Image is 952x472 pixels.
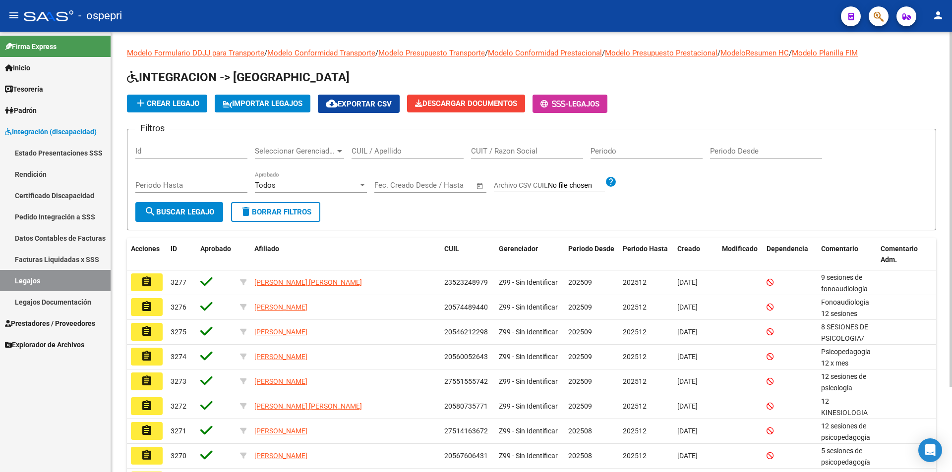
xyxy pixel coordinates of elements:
span: [PERSON_NAME] [254,328,307,336]
datatable-header-cell: Periodo Desde [564,238,619,271]
a: ModeloResumen HC [720,49,789,57]
input: Archivo CSV CUIL [548,181,605,190]
span: IMPORTAR LEGAJOS [223,99,302,108]
span: [PERSON_NAME] [254,303,307,311]
span: Crear Legajo [135,99,199,108]
span: Z99 - Sin Identificar [499,402,558,410]
span: 20580735771 [444,402,488,410]
span: 20567606431 [444,452,488,460]
span: Comentario [821,245,858,253]
span: 202512 [623,402,647,410]
span: Inicio [5,62,30,73]
span: 3272 [171,402,186,410]
mat-icon: assignment [141,276,153,288]
span: 202509 [568,278,592,286]
input: Fecha fin [423,181,472,190]
datatable-header-cell: Afiliado [250,238,440,271]
datatable-header-cell: Aprobado [196,238,236,271]
span: Exportar CSV [326,100,392,108]
span: 202512 [623,328,647,336]
span: Z99 - Sin Identificar [499,427,558,435]
input: Fecha inicio [374,181,415,190]
span: 3277 [171,278,186,286]
span: 202512 [623,278,647,286]
span: Borrar Filtros [240,208,311,216]
div: Open Intercom Messenger [918,438,942,462]
span: Psicopedagogia 12 x mes septiembre/diciembre2025 Lic. Bustos Juliana [821,348,879,401]
mat-icon: add [135,97,147,109]
span: 20574489440 [444,303,488,311]
span: Padrón [5,105,37,116]
span: Z99 - Sin Identificar [499,303,558,311]
span: [DATE] [677,452,698,460]
mat-icon: cloud_download [326,98,338,109]
span: Seleccionar Gerenciador [255,147,335,156]
mat-icon: assignment [141,449,153,461]
span: Z99 - Sin Identificar [499,452,558,460]
span: 3274 [171,353,186,361]
span: 202512 [623,303,647,311]
datatable-header-cell: Comentario [817,238,877,271]
span: Afiliado [254,245,279,253]
span: Creado [677,245,700,253]
button: -Legajos [533,95,607,113]
span: 3273 [171,377,186,385]
datatable-header-cell: Modificado [718,238,763,271]
mat-icon: assignment [141,400,153,412]
span: [PERSON_NAME] [PERSON_NAME] [254,402,362,410]
span: 202512 [623,353,647,361]
datatable-header-cell: Acciones [127,238,167,271]
span: 202509 [568,377,592,385]
span: [PERSON_NAME] [254,427,307,435]
span: 202509 [568,303,592,311]
span: Integración (discapacidad) [5,126,97,137]
span: 202509 [568,328,592,336]
span: [DATE] [677,278,698,286]
mat-icon: assignment [141,350,153,362]
span: 3275 [171,328,186,336]
mat-icon: search [144,206,156,217]
span: 3271 [171,427,186,435]
span: Aprobado [200,245,231,253]
button: IMPORTAR LEGAJOS [215,95,310,112]
button: Open calendar [475,180,486,192]
span: Periodo Desde [568,245,614,253]
span: Fonoaudiologia 12 sesiones septiembre/diciembre 2025 Lic. Castillo Carla [821,298,879,351]
a: Modelo Presupuesto Transporte [378,49,485,57]
span: [PERSON_NAME] [254,353,307,361]
span: [PERSON_NAME] [PERSON_NAME] [254,278,362,286]
span: 202508 [568,452,592,460]
span: INTEGRACION -> [GEOGRAPHIC_DATA] [127,70,350,84]
span: 3270 [171,452,186,460]
h3: Filtros [135,121,170,135]
span: [PERSON_NAME] [254,377,307,385]
a: Modelo Conformidad Transporte [267,49,375,57]
span: 202512 [623,452,647,460]
span: 27514163672 [444,427,488,435]
mat-icon: assignment [141,375,153,387]
span: [DATE] [677,328,698,336]
span: Modificado [722,245,758,253]
span: Comentario Adm. [881,245,918,264]
span: Prestadores / Proveedores [5,318,95,329]
span: Gerenciador [499,245,538,253]
span: Z99 - Sin Identificar [499,328,558,336]
span: Z99 - Sin Identificar [499,278,558,286]
datatable-header-cell: Gerenciador [495,238,564,271]
span: 202509 [568,353,592,361]
a: Modelo Presupuesto Prestacional [605,49,717,57]
button: Crear Legajo [127,95,207,112]
span: Legajos [568,100,599,108]
span: 202512 [623,427,647,435]
span: Tesorería [5,84,43,95]
span: 8 SESIONES DE PSICOLOGIA/ RUIZ M FERNANDA/ SEP A DIC 8 SESIONES DE PSICOPEDAGOGIA / CONSTANZA SAE... [821,323,880,421]
span: 27551555742 [444,377,488,385]
span: Periodo Hasta [623,245,668,253]
span: 3276 [171,303,186,311]
mat-icon: assignment [141,424,153,436]
span: Z99 - Sin Identificar [499,377,558,385]
span: [PERSON_NAME] [254,452,307,460]
span: [DATE] [677,303,698,311]
span: 202509 [568,402,592,410]
span: 202508 [568,427,592,435]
